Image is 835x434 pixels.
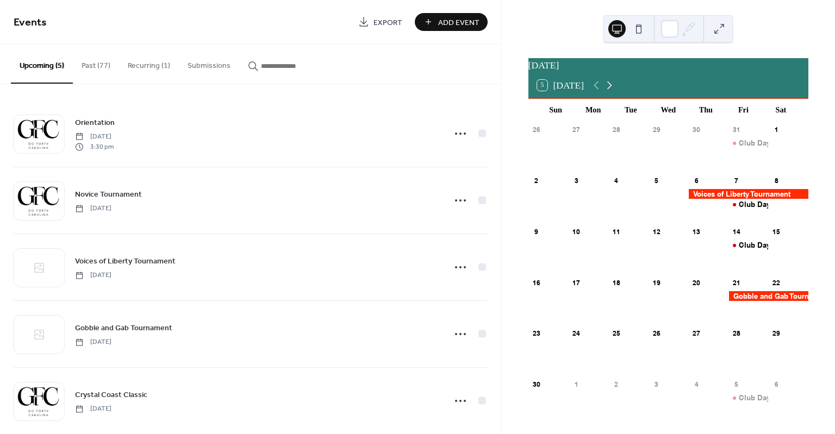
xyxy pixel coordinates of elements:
div: Sun [537,99,575,121]
div: Club Day [739,240,770,250]
div: Sat [762,99,800,121]
div: Club Day [728,138,769,148]
span: Crystal Coast Classic [75,389,147,401]
span: Add Event [438,17,479,28]
button: Add Event [415,13,488,31]
div: Club Day [728,393,769,402]
div: 4 [692,380,701,389]
div: Fri [725,99,762,121]
span: 3:30 pm [75,142,114,152]
span: Events [14,12,47,33]
div: 2 [532,176,541,185]
button: 5[DATE] [533,77,588,93]
span: Voices of Liberty Tournament [75,256,176,267]
span: Novice Tournament [75,189,142,200]
div: 28 [732,329,741,338]
div: 4 [612,176,621,185]
a: Gobble and Gab Tournament [75,322,172,334]
div: 8 [772,176,781,185]
div: 2 [612,380,621,389]
div: Wed [650,99,687,121]
div: Club Day [728,240,769,250]
span: [DATE] [75,337,111,347]
div: 19 [652,278,661,287]
div: 22 [772,278,781,287]
a: Novice Tournament [75,188,142,200]
div: 5 [652,176,661,185]
div: Thu [687,99,725,121]
div: Club Day [728,199,769,209]
div: 27 [572,125,581,134]
div: 29 [652,125,661,134]
span: [DATE] [75,204,111,213]
div: 12 [652,227,661,236]
div: 6 [772,380,781,389]
a: Crystal Coast Classic [75,388,147,401]
button: Upcoming (5) [11,44,73,84]
div: Mon [575,99,612,121]
div: Club Day [739,138,770,148]
div: 5 [732,380,741,389]
span: [DATE] [75,271,111,280]
div: 16 [532,278,541,287]
div: 25 [612,329,621,338]
div: 3 [652,380,661,389]
div: 31 [732,125,741,134]
span: [DATE] [75,132,114,142]
span: [DATE] [75,404,111,414]
div: 10 [572,227,581,236]
div: 1 [772,125,781,134]
div: 7 [732,176,741,185]
div: 3 [572,176,581,185]
div: 18 [612,278,621,287]
div: 1 [572,380,581,389]
a: Orientation [75,116,115,129]
div: Voices of Liberty Tournament [688,189,808,199]
a: Voices of Liberty Tournament [75,255,176,267]
div: 26 [532,125,541,134]
div: 26 [652,329,661,338]
span: Gobble and Gab Tournament [75,323,172,334]
button: Recurring (1) [119,44,179,83]
div: 13 [692,227,701,236]
div: Club Day [739,393,770,402]
div: 21 [732,278,741,287]
div: Club Day [739,199,770,209]
div: 29 [772,329,781,338]
div: 24 [572,329,581,338]
div: 23 [532,329,541,338]
span: Orientation [75,117,115,129]
button: Past (77) [73,44,119,83]
div: Gobble and Gab Tournament [728,291,808,301]
div: Tue [612,99,650,121]
div: 30 [532,380,541,389]
div: 6 [692,176,701,185]
a: Export [350,13,410,31]
div: 28 [612,125,621,134]
button: Submissions [179,44,239,83]
span: Export [373,17,402,28]
div: 14 [732,227,741,236]
div: 17 [572,278,581,287]
div: 30 [692,125,701,134]
div: 27 [692,329,701,338]
div: 15 [772,227,781,236]
div: 20 [692,278,701,287]
div: 9 [532,227,541,236]
div: 11 [612,227,621,236]
div: [DATE] [528,58,808,72]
